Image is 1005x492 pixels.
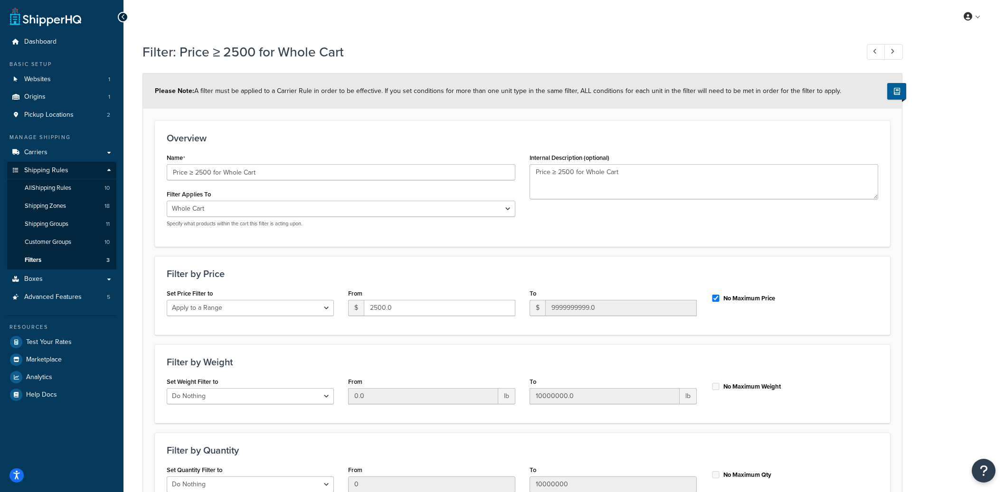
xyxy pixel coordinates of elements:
[7,71,116,88] a: Websites1
[106,220,110,228] span: 11
[530,300,545,316] span: $
[7,233,116,251] li: Customer Groups
[723,382,781,391] label: No Maximum Weight
[7,288,116,306] a: Advanced Features5
[167,378,218,385] label: Set Weight Filter to
[25,220,68,228] span: Shipping Groups
[723,294,775,303] label: No Maximum Price
[7,369,116,386] a: Analytics
[530,164,878,199] textarea: Price ≥ 2500 for Whole Cart
[167,133,878,143] h3: Overview
[104,184,110,192] span: 10
[155,86,194,96] strong: Please Note:
[7,197,116,215] a: Shipping Zones18
[723,471,771,479] label: No Maximum Qty
[26,338,72,346] span: Test Your Rates
[167,269,878,279] h3: Filter by Price
[167,445,878,455] h3: Filter by Quantity
[167,191,211,198] label: Filter Applies To
[7,162,116,270] li: Shipping Rules
[7,33,116,51] a: Dashboard
[7,270,116,288] a: Boxes
[530,154,609,161] label: Internal Description (optional)
[26,391,57,399] span: Help Docs
[7,334,116,351] a: Test Your Rates
[26,373,52,381] span: Analytics
[167,357,878,367] h3: Filter by Weight
[24,38,57,46] span: Dashboard
[167,466,222,473] label: Set Quantity Filter to
[24,75,51,84] span: Websites
[26,356,62,364] span: Marketplace
[167,154,185,162] label: Name
[7,71,116,88] li: Websites
[24,149,47,157] span: Carriers
[25,238,71,246] span: Customer Groups
[107,293,110,301] span: 5
[680,388,697,404] span: lb
[7,88,116,106] li: Origins
[108,75,110,84] span: 1
[348,378,362,385] label: From
[530,378,536,385] label: To
[24,275,43,283] span: Boxes
[348,300,364,316] span: $
[7,288,116,306] li: Advanced Features
[7,215,116,233] a: Shipping Groups11
[107,111,110,119] span: 2
[7,197,116,215] li: Shipping Zones
[7,251,116,269] li: Filters
[498,388,515,404] span: lb
[884,44,903,60] a: Next Record
[867,44,885,60] a: Previous Record
[7,233,116,251] a: Customer Groups10
[24,93,46,101] span: Origins
[7,351,116,368] a: Marketplace
[7,323,116,331] div: Resources
[348,290,362,297] label: From
[167,290,213,297] label: Set Price Filter to
[24,111,74,119] span: Pickup Locations
[24,293,82,301] span: Advanced Features
[7,60,116,68] div: Basic Setup
[155,86,841,96] span: A filter must be applied to a Carrier Rule in order to be effective. If you set conditions for mo...
[167,220,515,227] p: Specify what products within the cart this filter is acting upon.
[7,144,116,161] a: Carriers
[7,386,116,403] a: Help Docs
[7,215,116,233] li: Shipping Groups
[24,167,68,175] span: Shipping Rules
[972,459,996,483] button: Open Resource Center
[104,238,110,246] span: 10
[7,133,116,141] div: Manage Shipping
[530,290,536,297] label: To
[104,202,110,210] span: 18
[348,466,362,473] label: From
[887,83,906,100] button: Show Help Docs
[530,466,536,473] label: To
[25,184,71,192] span: All Shipping Rules
[7,179,116,197] a: AllShipping Rules10
[7,88,116,106] a: Origins1
[7,106,116,124] a: Pickup Locations2
[7,251,116,269] a: Filters3
[7,162,116,179] a: Shipping Rules
[25,202,66,210] span: Shipping Zones
[25,256,41,264] span: Filters
[142,43,849,61] h1: Filter: Price ≥ 2500 for Whole Cart
[7,106,116,124] li: Pickup Locations
[108,93,110,101] span: 1
[106,256,110,264] span: 3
